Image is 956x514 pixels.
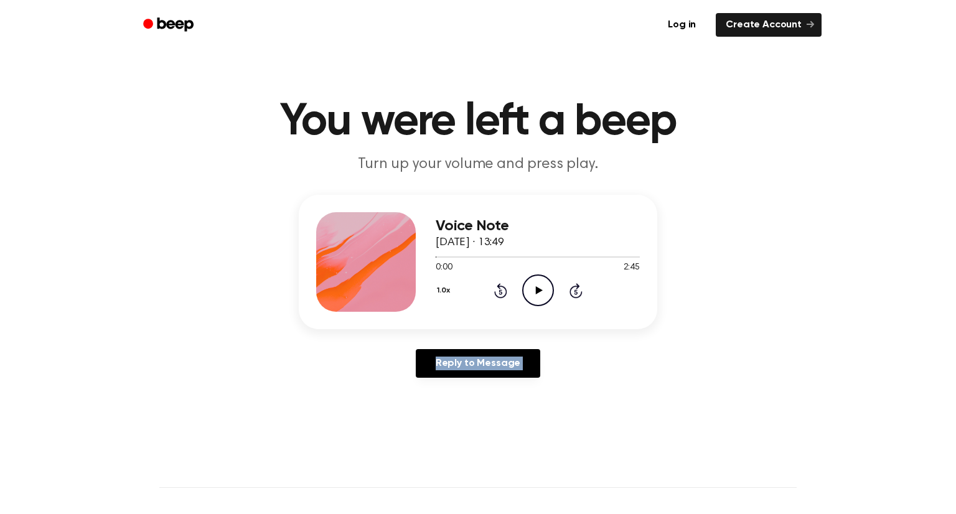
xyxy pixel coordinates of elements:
a: Log in [655,11,708,39]
a: Create Account [716,13,822,37]
span: 0:00 [436,261,452,274]
span: 2:45 [624,261,640,274]
a: Beep [134,13,205,37]
h1: You were left a beep [159,100,797,144]
button: 1.0x [436,280,454,301]
h3: Voice Note [436,218,640,235]
p: Turn up your volume and press play. [239,154,717,175]
span: [DATE] · 13:49 [436,237,504,248]
a: Reply to Message [416,349,540,378]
